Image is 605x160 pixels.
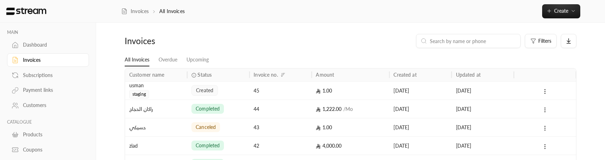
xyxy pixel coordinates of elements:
div: 1,222.00 [316,100,385,118]
div: Invoices [23,57,80,64]
div: Subscriptions [23,72,80,79]
div: Products [23,131,80,138]
a: Upcoming [186,54,209,66]
div: 4,000.00 [316,137,385,155]
div: Payment links [23,87,80,94]
a: Subscriptions [7,68,89,82]
img: Logo [6,7,47,15]
span: created [196,87,213,94]
div: [DATE] [393,118,447,136]
div: usman [129,82,183,89]
a: Invoices [121,8,149,15]
span: canceled [196,124,216,131]
div: [DATE] [456,118,510,136]
button: Filters [525,34,557,48]
div: Customers [23,102,80,109]
div: 45 [254,82,307,100]
div: [DATE] [456,137,510,155]
div: Customer name [129,72,165,78]
div: 1.00 [316,118,385,136]
div: [DATE] [393,100,447,118]
span: Create [554,8,568,14]
div: راكان الحجاج [129,100,183,118]
input: Search by name or phone [430,37,516,45]
div: [DATE] [393,82,447,100]
div: [DATE] [456,100,510,118]
span: Status [197,71,212,78]
a: Invoices [7,53,89,67]
div: 1.00 [316,82,385,100]
div: 43 [254,118,307,136]
div: Amount [316,72,334,78]
p: All Invoices [159,8,185,15]
a: All Invoices [125,54,149,66]
button: Create [542,4,580,18]
div: [DATE] [393,137,447,155]
a: Coupons [7,143,89,156]
div: 42 [254,137,307,155]
a: Overdue [159,54,177,66]
div: Invoices [125,35,232,47]
a: Products [7,128,89,142]
div: ziad [129,137,183,155]
button: Sort [279,71,287,79]
span: completed [196,142,220,149]
div: Dashboard [23,41,80,48]
div: [DATE] [456,82,510,100]
p: MAIN [7,30,89,35]
span: staging [129,90,149,99]
span: Filters [538,38,551,43]
a: Payment links [7,83,89,97]
span: / Mo [343,106,353,112]
span: completed [196,105,220,112]
div: Coupons [23,146,80,153]
div: Created at [393,72,416,78]
a: Dashboard [7,38,89,52]
div: Invoice no. [254,72,278,78]
p: CATALOGUE [7,119,89,125]
nav: breadcrumb [121,8,185,15]
a: Customers [7,99,89,112]
div: 44 [254,100,307,118]
div: حسيكي [129,118,183,136]
div: Updated at [456,72,481,78]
